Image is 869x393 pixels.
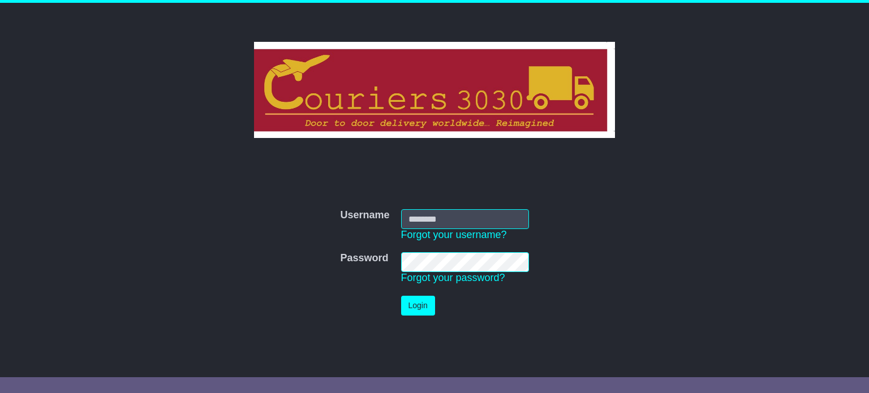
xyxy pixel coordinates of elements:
[340,252,388,265] label: Password
[340,209,389,222] label: Username
[401,296,435,316] button: Login
[401,272,505,283] a: Forgot your password?
[254,42,616,138] img: Couriers 3030
[401,229,507,240] a: Forgot your username?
